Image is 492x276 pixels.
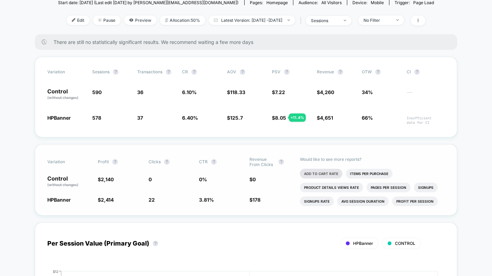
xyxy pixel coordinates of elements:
button: ? [284,69,290,75]
div: No Filter [363,18,391,23]
span: 4,651 [320,115,333,121]
img: calendar [214,18,218,22]
button: ? [240,69,245,75]
img: end [287,19,290,21]
span: 3.81 % [199,197,214,203]
span: There are still no statistically significant results. We recommend waiting a few more days [54,39,443,45]
button: ? [164,159,170,165]
li: Signups Rate [300,196,334,206]
span: $ [227,89,245,95]
span: Transactions [137,69,162,74]
button: ? [191,69,197,75]
span: Clicks [149,159,161,164]
span: $ [98,197,114,203]
span: Allocation: 50% [160,16,205,25]
span: Variation [47,157,85,167]
span: 178 [253,197,261,203]
span: HPBanner [353,241,373,246]
button: ? [153,241,158,246]
span: 125.7 [230,115,243,121]
span: 0 % [199,176,207,182]
span: $ [272,115,286,121]
span: $ [98,176,114,182]
span: 8.05 [275,115,286,121]
span: 6.40 % [182,115,198,121]
div: sessions [311,18,339,23]
span: 66% [362,115,373,121]
span: 34% [362,89,373,95]
img: rebalance [165,18,168,22]
span: 2,414 [101,197,114,203]
tspan: $12 [53,269,58,273]
span: 578 [92,115,101,121]
span: | [299,16,306,26]
span: 37 [137,115,143,121]
span: Revenue From Clicks [249,157,275,167]
button: ? [112,159,118,165]
span: 2,140 [101,176,114,182]
img: edit [72,18,75,22]
button: ? [278,159,284,165]
span: 0 [149,176,152,182]
li: Product Details Views Rate [300,183,363,192]
span: Edit [67,16,89,25]
span: $ [227,115,243,121]
li: Items Per Purchase [346,169,392,178]
span: Variation [47,69,85,75]
span: HPBanner [47,197,71,203]
span: $ [317,89,334,95]
button: ? [113,69,119,75]
span: CI [407,69,445,75]
span: 22 [149,197,155,203]
span: 4,260 [320,89,334,95]
span: CONTROL [395,241,415,246]
span: CR [182,69,188,74]
p: Control [47,89,85,100]
span: AOV [227,69,236,74]
span: $ [249,176,256,182]
span: Latest Version: [DATE] - [DATE] [209,16,295,25]
span: 0 [253,176,256,182]
span: 7.22 [275,89,285,95]
span: 6.10 % [182,89,197,95]
li: Profit Per Session [392,196,438,206]
span: Pause [93,16,121,25]
p: Control [47,176,91,187]
span: HPBanner [47,115,71,121]
button: ? [166,69,171,75]
li: Pages Per Session [367,183,410,192]
span: OTW [362,69,400,75]
span: Revenue [317,69,334,74]
button: ? [338,69,343,75]
button: ? [375,69,381,75]
span: Sessions [92,69,110,74]
span: CTR [199,159,208,164]
span: Preview [124,16,157,25]
span: (without changes) [47,95,78,100]
button: ? [414,69,420,75]
button: ? [211,159,217,165]
span: --- [407,90,445,100]
li: Avg Session Duration [337,196,389,206]
img: end [344,20,346,21]
li: Add To Cart Rate [300,169,342,178]
p: Would like to see more reports? [300,157,445,162]
span: 118.33 [230,89,245,95]
li: Signups [414,183,438,192]
span: $ [272,89,285,95]
span: 590 [92,89,102,95]
div: + 11.4 % [289,113,306,122]
img: end [396,19,399,21]
span: PSV [272,69,281,74]
span: (without changes) [47,183,78,187]
span: $ [317,115,333,121]
img: end [98,18,102,22]
span: Insufficient data for CI [407,116,445,125]
span: 36 [137,89,143,95]
span: Profit [98,159,109,164]
span: $ [249,197,261,203]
